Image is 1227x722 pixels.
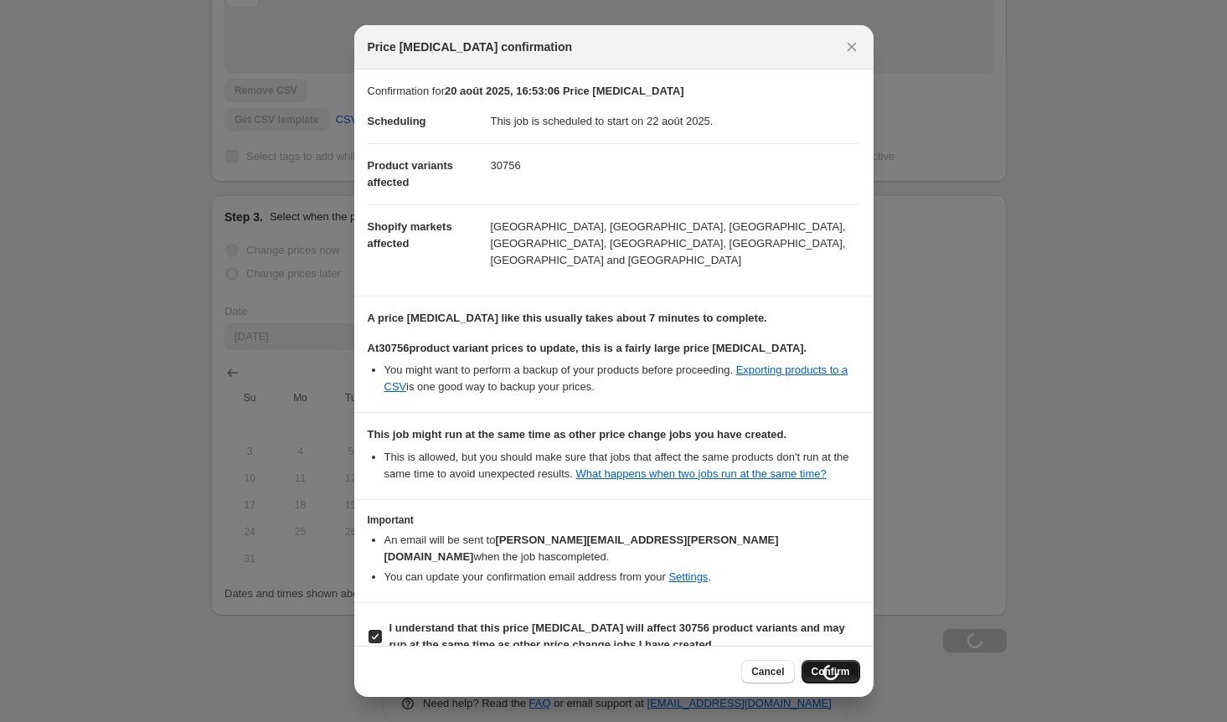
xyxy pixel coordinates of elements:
[491,100,860,143] dd: This job is scheduled to start on 22 août 2025.
[368,83,860,100] p: Confirmation for
[384,534,779,563] b: [PERSON_NAME][EMAIL_ADDRESS][PERSON_NAME][DOMAIN_NAME]
[368,220,452,250] span: Shopify markets affected
[491,143,860,188] dd: 30756
[368,513,860,527] h3: Important
[741,660,794,683] button: Cancel
[491,204,860,282] dd: [GEOGRAPHIC_DATA], [GEOGRAPHIC_DATA], [GEOGRAPHIC_DATA], [GEOGRAPHIC_DATA], [GEOGRAPHIC_DATA], [G...
[389,621,845,651] b: I understand that this price [MEDICAL_DATA] will affect 30756 product variants and may run at the...
[368,115,426,127] span: Scheduling
[384,449,860,482] li: This is allowed, but you should make sure that jobs that affect the same products don ' t run at ...
[576,467,827,480] a: What happens when two jobs run at the same time?
[384,569,860,585] li: You can update your confirmation email address from your .
[668,570,708,583] a: Settings
[384,362,860,395] li: You might want to perform a backup of your products before proceeding. is one good way to backup ...
[368,342,807,354] b: At 30756 product variant prices to update, this is a fairly large price [MEDICAL_DATA].
[840,35,864,59] button: Close
[384,532,860,565] li: An email will be sent to when the job has completed .
[368,428,787,441] b: This job might run at the same time as other price change jobs you have created.
[368,39,573,55] span: Price [MEDICAL_DATA] confirmation
[368,159,454,188] span: Product variants affected
[751,665,784,678] span: Cancel
[445,85,684,97] b: 20 août 2025, 16:53:06 Price [MEDICAL_DATA]
[368,312,767,324] b: A price [MEDICAL_DATA] like this usually takes about 7 minutes to complete.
